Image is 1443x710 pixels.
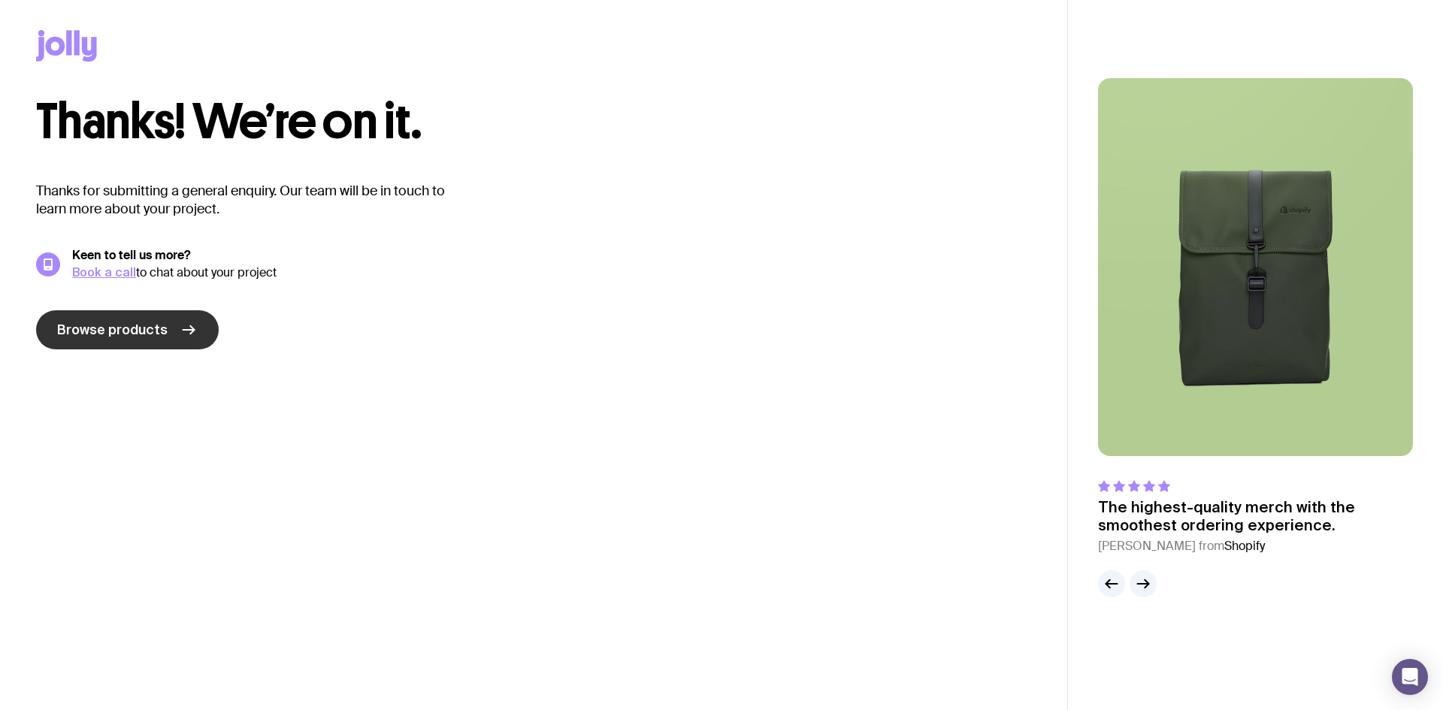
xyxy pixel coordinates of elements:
[1224,538,1265,554] span: Shopify
[1392,659,1428,695] div: Open Intercom Messenger
[57,321,168,339] span: Browse products
[1098,537,1413,555] cite: [PERSON_NAME] from
[72,265,136,279] a: Book a call
[1098,498,1413,534] p: The highest-quality merch with the smoothest ordering experience.
[36,310,219,349] a: Browse products
[36,92,421,151] span: Thanks! We’re on it.
[36,182,469,218] p: Thanks for submitting a general enquiry. Our team will be in touch to learn more about your project.
[72,248,1031,263] h5: Keen to tell us more?
[72,264,1031,280] div: to chat about your project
